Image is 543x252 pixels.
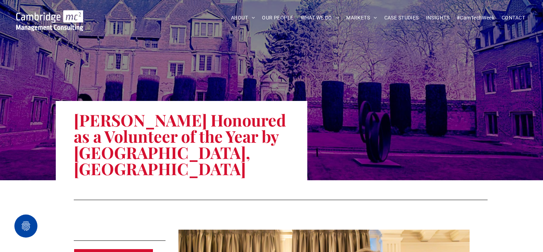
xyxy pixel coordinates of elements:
[498,12,529,23] a: CONTACT
[422,12,453,23] a: INSIGHTS
[343,12,380,23] a: MARKETS
[227,12,259,23] a: ABOUT
[258,12,297,23] a: OUR PEOPLE
[453,12,498,23] a: #CamTechWeek
[16,10,83,31] img: Cambridge MC Logo
[381,12,422,23] a: CASE STUDIES
[297,12,343,23] a: WHAT WE DO
[74,111,290,177] h1: [PERSON_NAME] Honoured as a Volunteer of the Year by [GEOGRAPHIC_DATA], [GEOGRAPHIC_DATA]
